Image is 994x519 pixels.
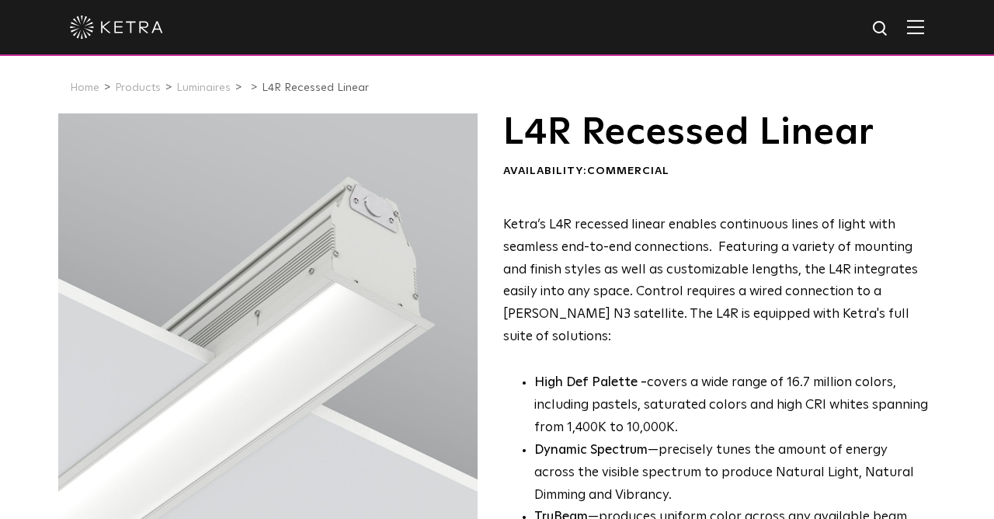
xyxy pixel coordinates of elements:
a: Products [115,82,161,93]
a: Home [70,82,99,93]
strong: High Def Palette - [534,376,647,389]
img: ketra-logo-2019-white [70,16,163,39]
h1: L4R Recessed Linear [503,113,931,152]
strong: Dynamic Spectrum [534,444,648,457]
div: Availability: [503,164,931,179]
a: L4R Recessed Linear [262,82,369,93]
a: Luminaires [176,82,231,93]
p: covers a wide range of 16.7 million colors, including pastels, saturated colors and high CRI whit... [534,372,931,440]
p: Ketra’s L4R recessed linear enables continuous lines of light with seamless end-to-end connection... [503,214,931,349]
li: —precisely tunes the amount of energy across the visible spectrum to produce Natural Light, Natur... [534,440,931,507]
span: Commercial [587,165,669,176]
img: Hamburger%20Nav.svg [907,19,924,34]
img: search icon [871,19,891,39]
